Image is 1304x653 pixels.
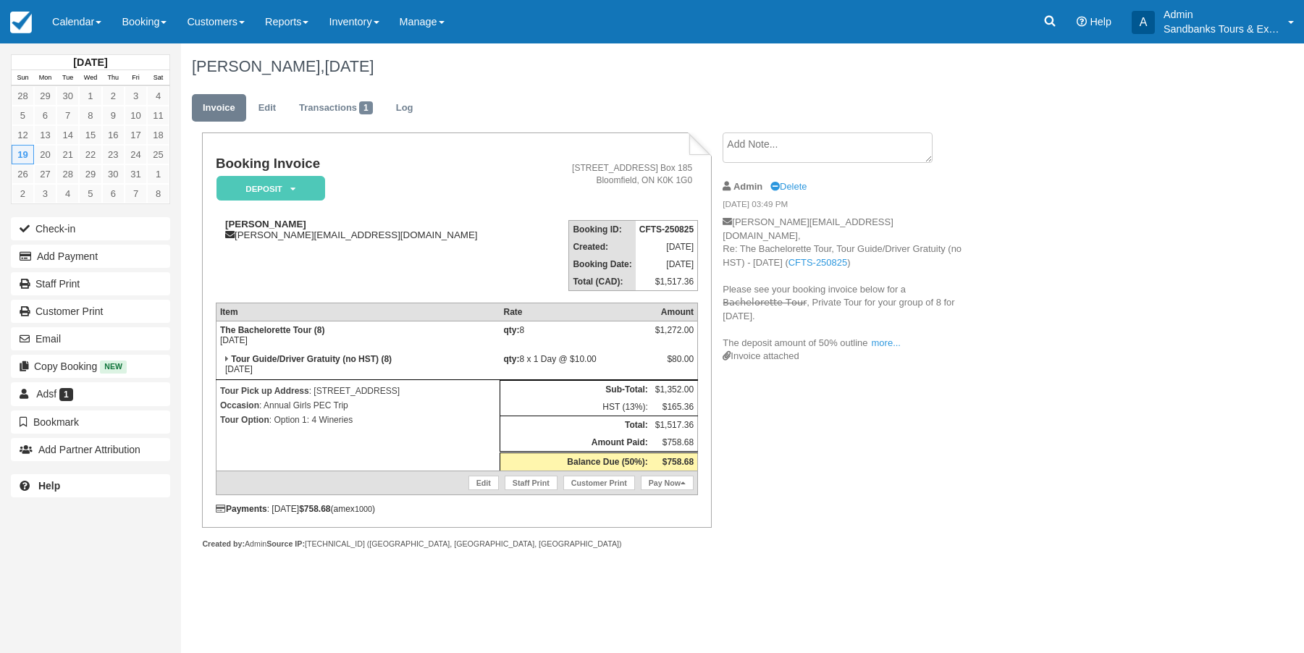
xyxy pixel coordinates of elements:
[500,381,652,399] th: Sub-Total:
[723,198,967,214] em: [DATE] 03:49 PM
[299,504,330,514] strong: $758.68
[500,303,652,321] th: Rate
[147,125,169,145] a: 18
[220,386,309,396] strong: Tour Pick up Address
[79,164,101,184] a: 29
[500,350,652,380] td: 8 x 1 Day @ $10.00
[225,219,306,229] strong: [PERSON_NAME]
[636,256,698,273] td: [DATE]
[11,474,170,497] a: Help
[125,106,147,125] a: 10
[504,325,520,335] strong: qty
[12,145,34,164] a: 19
[147,70,169,86] th: Sat
[655,354,694,376] div: $80.00
[266,539,305,548] strong: Source IP:
[56,145,79,164] a: 21
[56,86,79,106] a: 30
[125,164,147,184] a: 31
[11,217,170,240] button: Check-in
[12,164,34,184] a: 26
[147,184,169,203] a: 8
[500,398,652,416] td: HST (13%):
[12,106,34,125] a: 5
[11,245,170,268] button: Add Payment
[1164,7,1279,22] p: Admin
[220,384,496,398] p: : [STREET_ADDRESS]
[73,56,107,68] strong: [DATE]
[102,70,125,86] th: Thu
[636,238,698,256] td: [DATE]
[38,480,60,492] b: Help
[216,504,267,514] strong: Payments
[34,184,56,203] a: 3
[79,86,101,106] a: 1
[355,505,372,513] small: 1000
[59,388,73,401] span: 1
[56,164,79,184] a: 28
[192,58,1148,75] h1: [PERSON_NAME],
[125,70,147,86] th: Fri
[102,106,125,125] a: 9
[79,106,101,125] a: 8
[569,221,636,239] th: Booking ID:
[563,476,635,490] a: Customer Print
[34,145,56,164] a: 20
[12,184,34,203] a: 2
[79,184,101,203] a: 5
[56,70,79,86] th: Tue
[11,382,170,405] a: Adsf 1
[147,145,169,164] a: 25
[569,256,636,273] th: Booking Date:
[216,156,537,172] h1: Booking Invoice
[1132,11,1155,34] div: A
[723,216,967,350] p: [PERSON_NAME][EMAIL_ADDRESS][DOMAIN_NAME], Re: The Bachelorette Tour, Tour Guide/Driver Gratuity ...
[79,145,101,164] a: 22
[100,361,127,373] span: New
[216,350,500,380] td: [DATE]
[770,181,807,192] a: Delete
[220,400,259,410] strong: Occasion
[56,184,79,203] a: 4
[639,224,694,235] strong: CFTS-250825
[10,12,32,33] img: checkfront-main-nav-mini-logo.png
[1164,22,1279,36] p: Sandbanks Tours & Experiences
[216,175,320,202] a: Deposit
[220,325,324,335] strong: The Bachelorette Tour (8)
[500,321,652,351] td: 8
[216,176,325,201] em: Deposit
[12,86,34,106] a: 28
[733,181,762,192] strong: Admin
[79,70,101,86] th: Wed
[56,106,79,125] a: 7
[34,106,56,125] a: 6
[147,164,169,184] a: 1
[12,125,34,145] a: 12
[652,381,698,399] td: $1,352.00
[220,398,496,413] p: : Annual Girls PEC Trip
[11,355,170,378] button: Copy Booking New
[788,257,847,268] a: CFTS-250825
[202,539,245,548] strong: Created by:
[500,416,652,434] th: Total:
[216,504,698,514] div: : [DATE] (amex )
[1090,16,1111,28] span: Help
[500,452,652,471] th: Balance Due (50%):
[220,415,269,425] strong: Tour Option
[36,388,56,400] span: Adsf
[872,337,901,348] a: more...
[652,398,698,416] td: $165.36
[1077,17,1087,27] i: Help
[34,164,56,184] a: 27
[662,457,694,467] strong: $758.68
[79,125,101,145] a: 15
[11,438,170,461] button: Add Partner Attribution
[288,94,384,122] a: Transactions1
[641,476,694,490] a: Pay Now
[542,162,692,187] address: [STREET_ADDRESS] Box 185 Bloomfield, ON K0K 1G0
[468,476,499,490] a: Edit
[192,94,246,122] a: Invoice
[34,125,56,145] a: 13
[56,125,79,145] a: 14
[500,434,652,452] th: Amount Paid:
